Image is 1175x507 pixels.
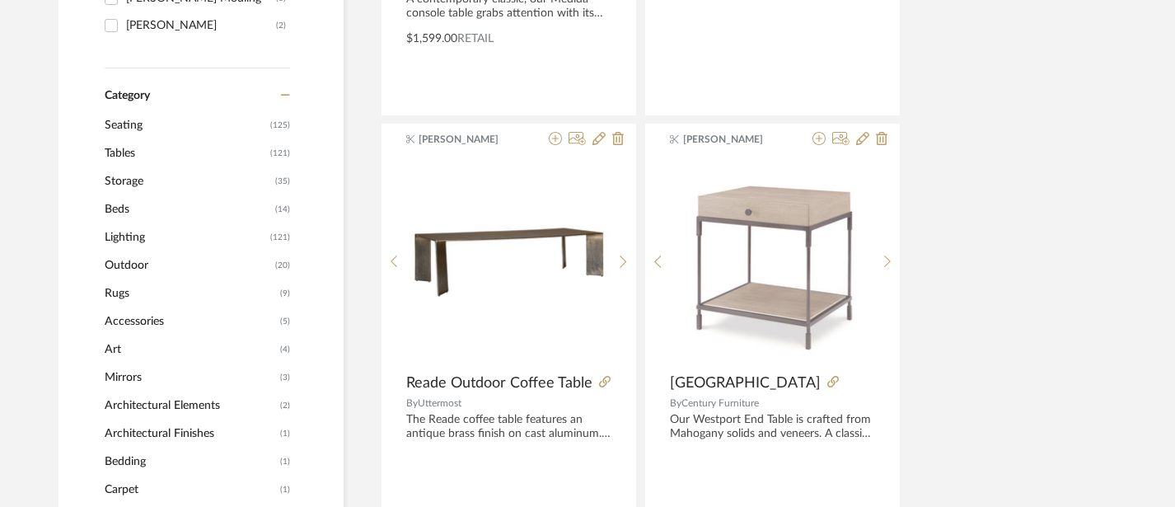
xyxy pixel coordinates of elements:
[419,132,522,147] span: [PERSON_NAME]
[406,413,611,441] div: The Reade coffee table features an antique brass finish on cast aluminum. Its sleek [PERSON_NAME]...
[105,392,276,420] span: Architectural Elements
[280,308,290,335] span: (5)
[105,476,276,504] span: Carpet
[105,307,276,336] span: Accessories
[270,224,290,251] span: (121)
[275,168,290,195] span: (35)
[280,364,290,391] span: (3)
[418,398,461,408] span: Uttermost
[670,398,681,408] span: By
[105,364,276,392] span: Mirrors
[406,398,418,408] span: By
[280,336,290,363] span: (4)
[105,195,271,223] span: Beds
[406,160,611,364] img: Reade Outdoor Coffee Table
[275,252,290,279] span: (20)
[105,420,276,448] span: Architectural Finishes
[105,111,266,139] span: Seating
[275,196,290,223] span: (14)
[671,165,875,358] img: Westport End Table-Peninsula
[105,89,150,103] span: Category
[406,33,457,45] span: $1,599.00
[683,132,787,147] span: [PERSON_NAME]
[105,279,276,307] span: Rugs
[105,336,276,364] span: Art
[280,392,290,419] span: (2)
[670,374,821,392] span: [GEOGRAPHIC_DATA]
[276,12,286,39] div: (2)
[105,448,276,476] span: Bedding
[105,167,271,195] span: Storage
[126,12,276,39] div: [PERSON_NAME]
[681,398,759,408] span: Century Furniture
[280,448,290,475] span: (1)
[457,33,494,45] span: Retail
[105,139,266,167] span: Tables
[670,413,875,441] div: Our Westport End Table is crafted from Mahogany solids and veneers. A classic box on stand, one s...
[105,251,271,279] span: Outdoor
[280,476,290,503] span: (1)
[280,420,290,447] span: (1)
[105,223,266,251] span: Lighting
[406,374,592,392] span: Reade Outdoor Coffee Table
[280,280,290,307] span: (9)
[270,140,290,167] span: (121)
[270,112,290,138] span: (125)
